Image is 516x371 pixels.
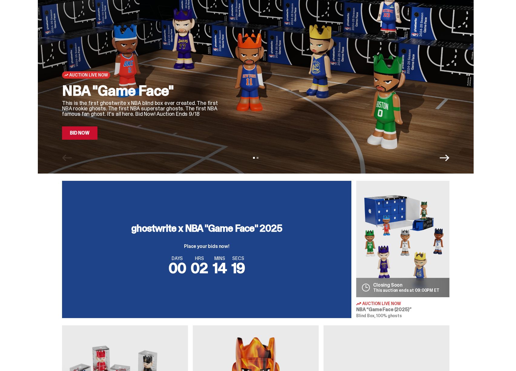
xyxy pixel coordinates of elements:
span: Auction Live Now [362,301,401,306]
span: HRS [191,256,208,261]
button: View slide 2 [257,157,258,159]
a: Bid Now [62,126,97,140]
h2: NBA "Game Face" [62,83,219,98]
h3: NBA “Game Face (2025)” [356,307,449,312]
p: Place your bids now! [131,244,282,249]
button: View slide 1 [253,157,255,159]
img: Game Face (2025) [356,181,449,297]
span: Auction Live Now [69,73,108,77]
span: 02 [191,259,208,278]
p: Closing Soon [373,283,439,288]
h3: ghostwrite x NBA "Game Face" 2025 [131,223,282,233]
span: 100% ghosts [376,313,402,318]
p: This auction ends at 09:00PM ET [373,288,439,292]
span: 14 [213,259,227,278]
p: This is the first ghostwrite x NBA blind box ever created. The first NBA rookie ghosts. The first... [62,100,219,117]
span: SECS [232,256,245,261]
a: Game Face (2025) Closing Soon This auction ends at 09:00PM ET Auction Live Now [356,181,449,318]
button: Next [440,153,449,163]
span: DAYS [169,256,186,261]
span: 00 [169,259,186,278]
span: Blind Box, [356,313,376,318]
span: MINS [213,256,227,261]
span: 19 [232,259,245,278]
